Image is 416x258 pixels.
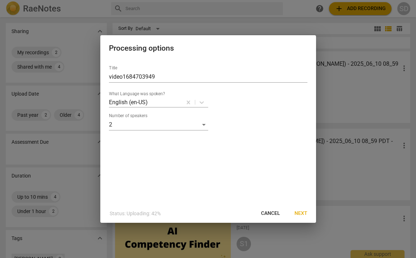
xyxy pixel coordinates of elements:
label: Number of speakers [109,114,147,118]
h2: Processing options [109,44,307,53]
p: English (en-US) [109,98,148,106]
div: 2 [109,119,208,130]
label: Title [109,66,117,70]
span: Next [294,210,307,217]
p: Status: Uploading: 42% [110,210,161,217]
label: What Language was spoken? [109,92,165,96]
span: Cancel [261,210,280,217]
